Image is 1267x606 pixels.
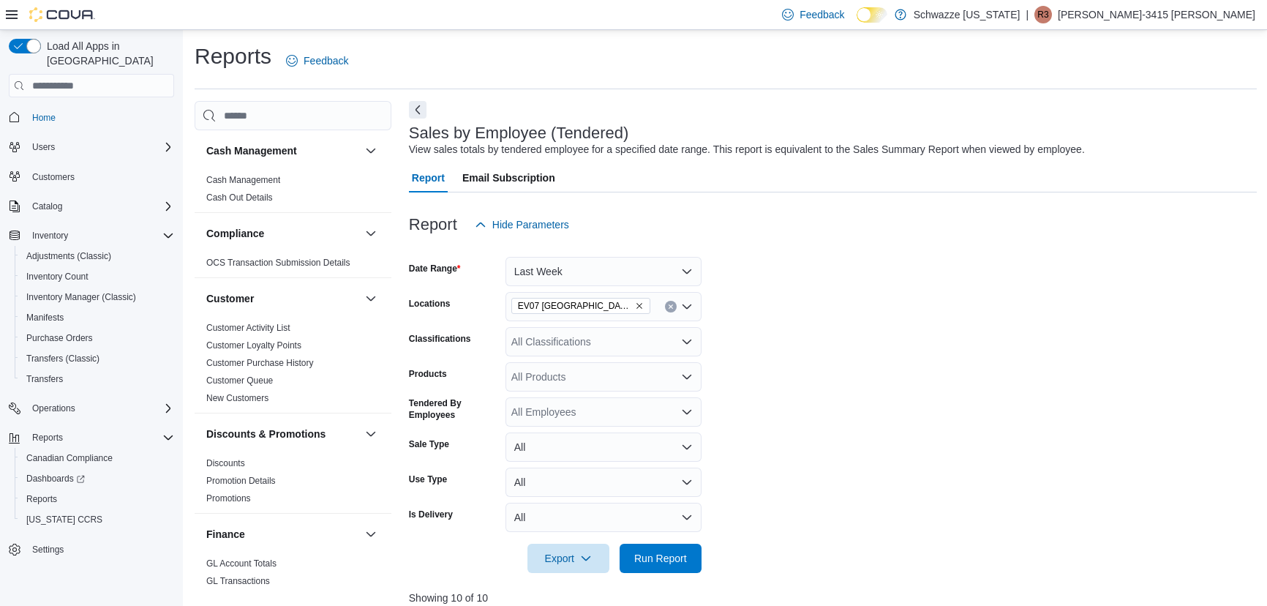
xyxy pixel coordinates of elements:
[462,163,555,192] span: Email Subscription
[492,217,569,232] span: Hide Parameters
[41,39,174,68] span: Load All Apps in [GEOGRAPHIC_DATA]
[681,336,693,348] button: Open list of options
[206,457,245,469] span: Discounts
[206,393,268,403] a: New Customers
[206,358,314,368] a: Customer Purchase History
[206,192,273,203] a: Cash Out Details
[206,175,280,185] a: Cash Management
[20,329,174,347] span: Purchase Orders
[206,493,251,504] span: Promotions
[32,141,55,153] span: Users
[206,493,251,504] a: Promotions
[505,468,702,497] button: All
[26,227,74,244] button: Inventory
[800,7,844,22] span: Feedback
[26,452,113,464] span: Canadian Compliance
[26,312,64,323] span: Manifests
[412,163,445,192] span: Report
[3,427,180,448] button: Reports
[26,353,99,364] span: Transfers (Classic)
[409,263,461,274] label: Date Range
[362,225,380,242] button: Compliance
[32,403,75,414] span: Operations
[206,322,290,334] span: Customer Activity List
[20,288,142,306] a: Inventory Manager (Classic)
[20,350,105,367] a: Transfers (Classic)
[620,544,702,573] button: Run Report
[20,247,117,265] a: Adjustments (Classic)
[15,509,180,530] button: [US_STATE] CCRS
[15,307,180,328] button: Manifests
[1034,6,1052,23] div: Ryan-3415 Langeler
[3,166,180,187] button: Customers
[362,290,380,307] button: Customer
[206,427,326,441] h3: Discounts & Promotions
[505,503,702,532] button: All
[206,575,270,587] span: GL Transactions
[409,397,500,421] label: Tendered By Employees
[26,138,174,156] span: Users
[26,291,136,303] span: Inventory Manager (Classic)
[20,490,63,508] a: Reports
[206,576,270,586] a: GL Transactions
[409,509,453,520] label: Is Delivery
[20,449,119,467] a: Canadian Compliance
[505,257,702,286] button: Last Week
[206,558,277,569] a: GL Account Totals
[681,406,693,418] button: Open list of options
[409,368,447,380] label: Products
[206,291,359,306] button: Customer
[15,328,180,348] button: Purchase Orders
[206,458,245,468] a: Discounts
[3,137,180,157] button: Users
[635,302,644,310] button: Remove EV07 Paradise Hills from selection in this group
[32,171,75,183] span: Customers
[206,143,297,158] h3: Cash Management
[409,333,471,345] label: Classifications
[511,298,650,314] span: EV07 Paradise Hills
[505,433,702,462] button: All
[26,109,61,127] a: Home
[681,301,693,313] button: Open list of options
[1037,6,1048,23] span: R3
[15,369,180,389] button: Transfers
[26,250,111,262] span: Adjustments (Classic)
[20,511,108,528] a: [US_STATE] CCRS
[206,357,314,369] span: Customer Purchase History
[26,227,174,244] span: Inventory
[20,329,99,347] a: Purchase Orders
[206,340,301,351] span: Customer Loyalty Points
[206,475,276,487] span: Promotion Details
[469,210,575,239] button: Hide Parameters
[26,271,89,283] span: Inventory Count
[206,427,359,441] button: Discounts & Promotions
[32,201,62,212] span: Catalog
[409,474,447,485] label: Use Type
[195,454,391,513] div: Discounts & Promotions
[857,7,887,23] input: Dark Mode
[195,171,391,212] div: Cash Management
[206,476,276,486] a: Promotion Details
[409,298,451,310] label: Locations
[20,268,174,285] span: Inventory Count
[15,448,180,468] button: Canadian Compliance
[681,371,693,383] button: Open list of options
[26,332,93,344] span: Purchase Orders
[15,266,180,287] button: Inventory Count
[304,53,348,68] span: Feedback
[206,375,273,386] a: Customer Queue
[20,370,174,388] span: Transfers
[26,198,68,215] button: Catalog
[26,541,69,558] a: Settings
[9,100,174,598] nav: Complex example
[26,108,174,126] span: Home
[195,42,271,71] h1: Reports
[3,196,180,217] button: Catalog
[409,438,449,450] label: Sale Type
[26,429,174,446] span: Reports
[1026,6,1029,23] p: |
[665,301,677,313] button: Clear input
